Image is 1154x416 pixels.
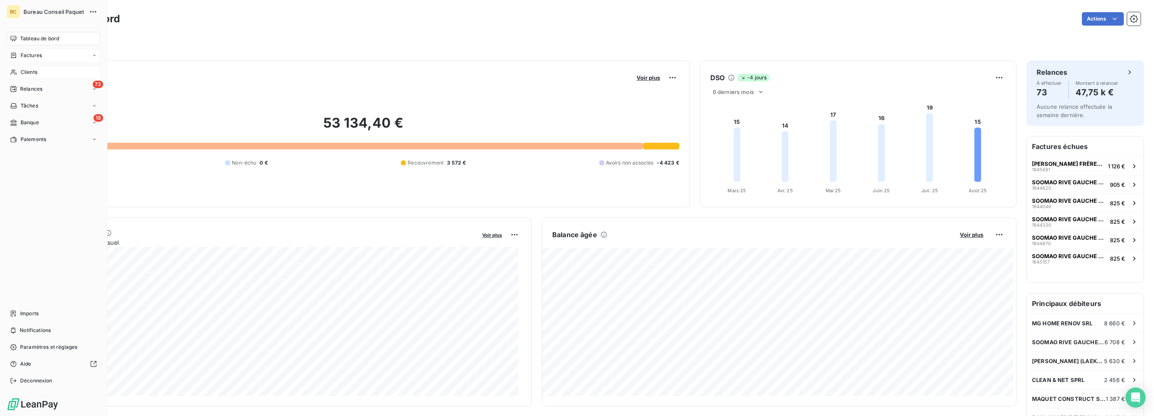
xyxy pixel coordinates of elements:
span: 1844046 [1032,204,1051,209]
a: Clients [7,65,100,79]
span: 18 [94,114,103,122]
span: -4 423 € [657,159,679,167]
tspan: Août 25 [968,188,987,194]
span: Chiffre d'affaires mensuel [47,238,476,247]
span: 73 [93,81,103,88]
span: 825 € [1110,255,1125,262]
span: Clients [21,68,37,76]
span: Banque [21,119,39,126]
span: SOOMAO RIVE GAUCHE SRL [1032,253,1107,259]
span: 825 € [1110,218,1125,225]
a: Paiements [7,133,100,146]
button: Actions [1082,12,1124,26]
a: Imports [7,307,100,320]
span: Avoirs non associés [606,159,654,167]
button: [PERSON_NAME] FRÈRES SPRL18456811 126 € [1027,157,1144,175]
h4: 73 [1037,86,1062,99]
span: Aide [20,360,31,368]
h6: Factures échues [1027,136,1144,157]
span: MG HOME RENOV SRL [1032,320,1093,327]
span: 8 660 € [1104,320,1125,327]
span: SOOMAO RIVE GAUCHE SRL [1032,234,1107,241]
span: [PERSON_NAME] (LAEKEN SRL [1032,358,1104,364]
span: SOOMAO RIVE GAUCHE SRL [1032,197,1107,204]
span: Déconnexion [20,377,52,385]
tspan: Juin 25 [873,188,890,194]
span: Relances [20,85,42,93]
span: SOOMAO RIVE GAUCHE SRL [1032,339,1105,345]
span: 1844870 [1032,241,1051,246]
a: Tâches [7,99,100,113]
span: Voir plus [482,232,502,238]
span: 1 387 € [1106,395,1125,402]
h2: 53 134,40 € [47,115,679,140]
span: [PERSON_NAME] FRÈRES SPRL [1032,160,1105,167]
span: SOOMAO RIVE GAUCHE SRL [1032,216,1107,222]
a: Aide [7,357,100,371]
tspan: Juil. 25 [921,188,938,194]
span: 1844620 [1032,186,1051,191]
span: 825 € [1110,237,1125,243]
span: Bureau Conseil Paquet [23,8,84,15]
span: Montant à relancer [1076,81,1118,86]
h6: DSO [710,73,725,83]
span: SOOMAO RIVE GAUCHE SRL [1032,179,1107,186]
span: CLEAN & NET SPRL [1032,377,1084,383]
tspan: Avr. 25 [777,188,793,194]
button: Voir plus [634,74,663,81]
span: 1 126 € [1108,163,1125,170]
a: 73Relances [7,82,100,96]
span: 1844330 [1032,222,1051,228]
button: SOOMAO RIVE GAUCHE SRL1845157825 € [1027,249,1144,267]
img: Logo LeanPay [7,398,59,411]
div: BC [7,5,20,18]
span: 1845157 [1032,259,1050,264]
h6: Balance âgée [552,230,597,240]
span: Imports [20,310,39,317]
span: Notifications [20,327,51,334]
button: SOOMAO RIVE GAUCHE SRL1844870825 € [1027,230,1144,249]
span: Recouvrement [408,159,444,167]
span: MAQUET CONSTRUCT SRL [1032,395,1106,402]
tspan: Mai 25 [825,188,841,194]
span: Paiements [21,136,46,143]
a: 18Banque [7,116,100,129]
div: Open Intercom Messenger [1125,387,1146,408]
button: SOOMAO RIVE GAUCHE SRL1844330825 € [1027,212,1144,230]
span: Aucune relance effectuée la semaine dernière. [1037,103,1112,118]
button: Voir plus [480,231,504,238]
button: SOOMAO RIVE GAUCHE SRL1844620905 € [1027,175,1144,194]
span: À effectuer [1037,81,1062,86]
span: Tableau de bord [20,35,59,42]
a: Factures [7,49,100,62]
a: Tableau de bord [7,32,100,45]
a: Paramètres et réglages [7,340,100,354]
span: 825 € [1110,200,1125,207]
button: Voir plus [957,231,986,238]
span: Factures [21,52,42,59]
span: Voir plus [960,231,983,238]
h6: Relances [1037,67,1067,77]
span: 6 708 € [1105,339,1125,345]
span: 1845681 [1032,167,1050,172]
span: 5 630 € [1104,358,1125,364]
span: 2 456 € [1104,377,1125,383]
span: Tâches [21,102,38,110]
span: Non-échu [232,159,256,167]
tspan: Mars 25 [728,188,746,194]
span: 3 572 € [447,159,466,167]
span: Voir plus [637,74,660,81]
button: SOOMAO RIVE GAUCHE SRL1844046825 € [1027,194,1144,212]
span: -4 jours [738,74,769,81]
span: 6 derniers mois [713,89,754,95]
span: 0 € [260,159,268,167]
span: Paramètres et réglages [20,343,77,351]
h4: 47,75 k € [1076,86,1118,99]
span: 905 € [1110,181,1125,188]
h6: Principaux débiteurs [1027,293,1144,314]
